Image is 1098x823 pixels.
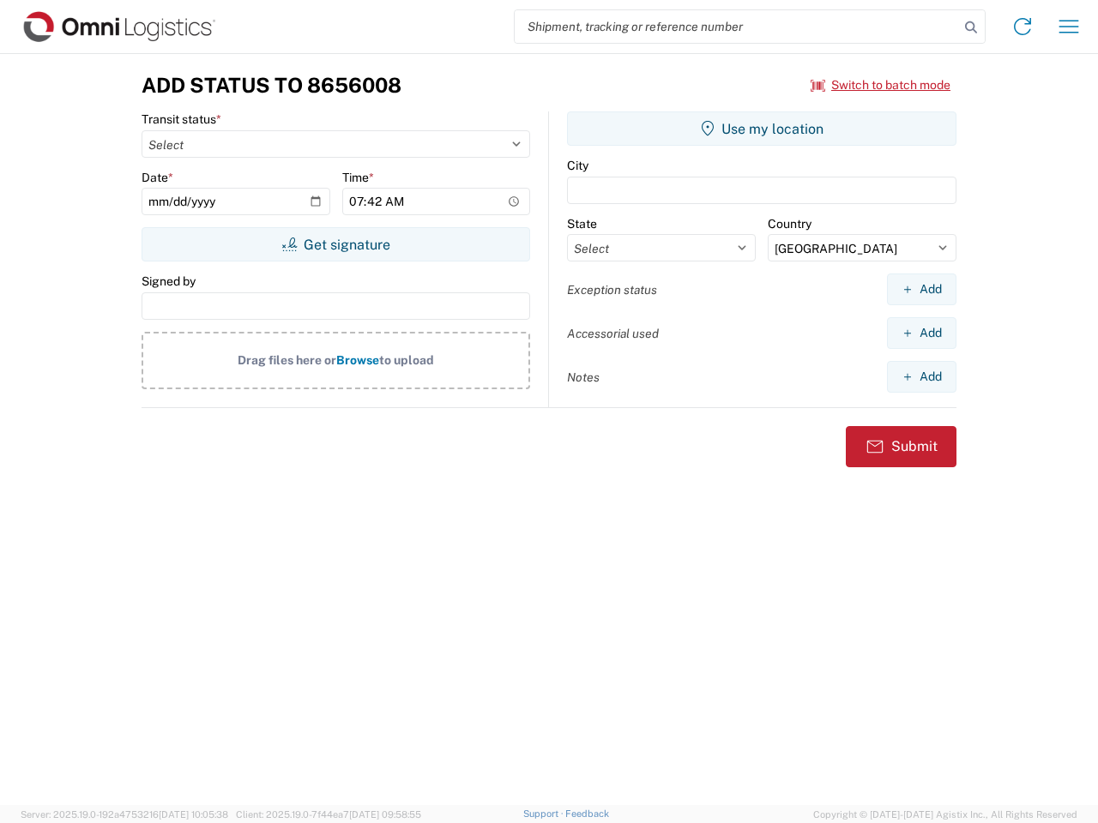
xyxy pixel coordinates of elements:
[515,10,959,43] input: Shipment, tracking or reference number
[238,353,336,367] span: Drag files here or
[565,808,609,819] a: Feedback
[567,111,956,146] button: Use my location
[567,216,597,231] label: State
[142,273,196,289] label: Signed by
[846,426,956,467] button: Submit
[887,273,956,305] button: Add
[567,158,588,173] label: City
[887,317,956,349] button: Add
[567,282,657,297] label: Exception status
[142,73,401,98] h3: Add Status to 8656008
[236,809,421,820] span: Client: 2025.19.0-7f44ea7
[567,326,659,341] label: Accessorial used
[159,809,228,820] span: [DATE] 10:05:38
[813,807,1077,822] span: Copyright © [DATE]-[DATE] Agistix Inc., All Rights Reserved
[142,227,530,261] button: Get signature
[567,369,600,385] label: Notes
[811,71,950,99] button: Switch to batch mode
[379,353,434,367] span: to upload
[142,170,173,185] label: Date
[887,361,956,393] button: Add
[336,353,379,367] span: Browse
[349,809,421,820] span: [DATE] 09:58:55
[142,111,221,127] label: Transit status
[523,808,566,819] a: Support
[342,170,374,185] label: Time
[21,809,228,820] span: Server: 2025.19.0-192a4753216
[768,216,811,231] label: Country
